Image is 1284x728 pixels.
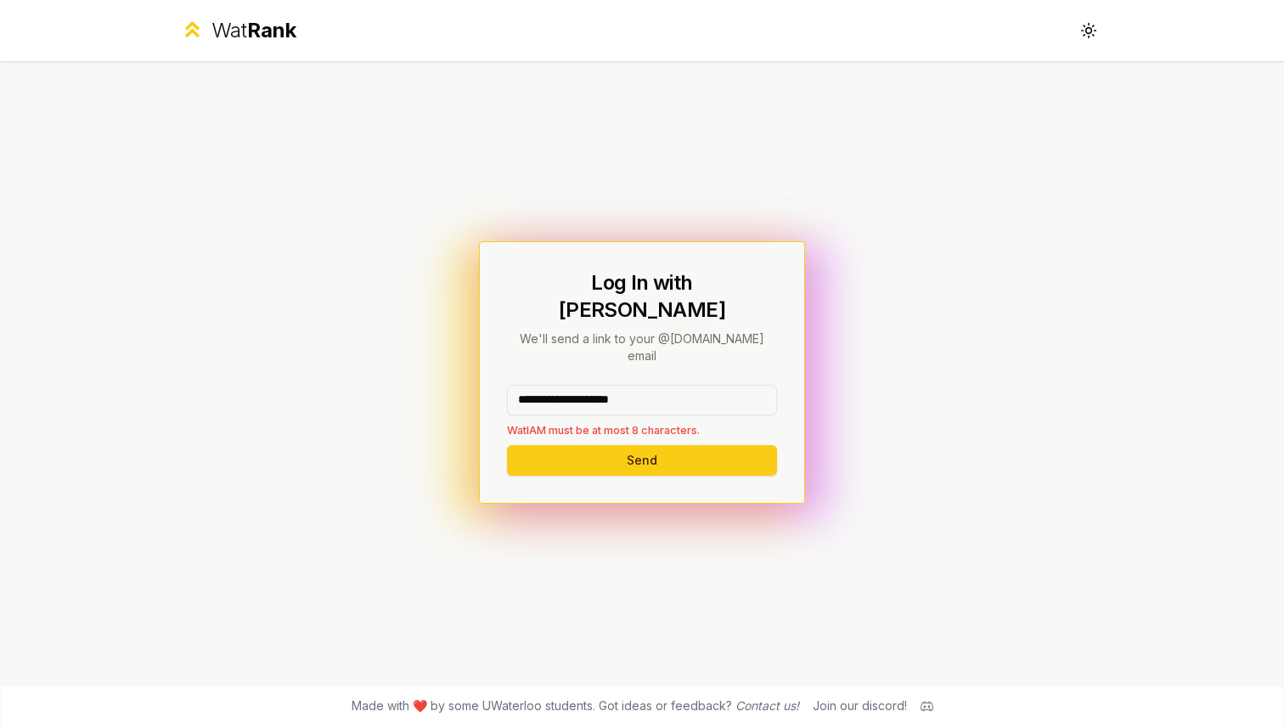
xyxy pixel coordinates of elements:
span: Rank [247,18,296,42]
p: We'll send a link to your @[DOMAIN_NAME] email [507,330,777,364]
p: WatIAM must be at most 8 characters. [507,422,777,438]
button: Send [507,445,777,476]
div: Wat [211,17,296,44]
a: Contact us! [735,698,799,713]
span: Made with ❤️ by some UWaterloo students. Got ideas or feedback? [352,697,799,714]
h1: Log In with [PERSON_NAME] [507,269,777,324]
div: Join our discord! [813,697,907,714]
a: WatRank [180,17,296,44]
